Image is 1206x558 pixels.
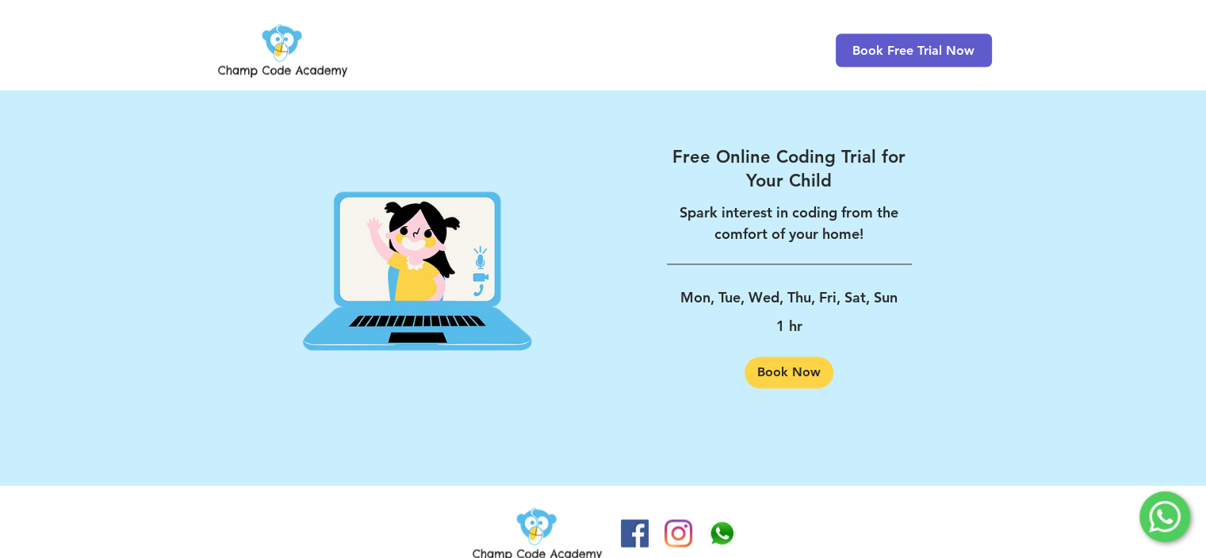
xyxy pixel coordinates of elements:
[667,312,912,341] p: 1 hr
[836,33,992,67] a: Book Free Trial Now
[667,145,912,192] a: Free Online Coding Trial for Your Child
[745,356,833,388] a: Book Now
[215,19,350,81] img: Champ Code Academy Logo PNG.png
[708,519,736,547] img: Champ Code Academy WhatsApp
[621,519,649,547] img: Facebook
[667,283,912,312] p: Mon, Tue, Wed, Thu, Fri, Sat, Sun
[621,519,736,547] ul: Social Bar
[664,519,692,547] img: Instagram
[852,43,974,58] span: Book Free Trial Now
[667,202,912,244] p: Spark interest in coding from the comfort of your home!
[757,366,821,379] span: Book Now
